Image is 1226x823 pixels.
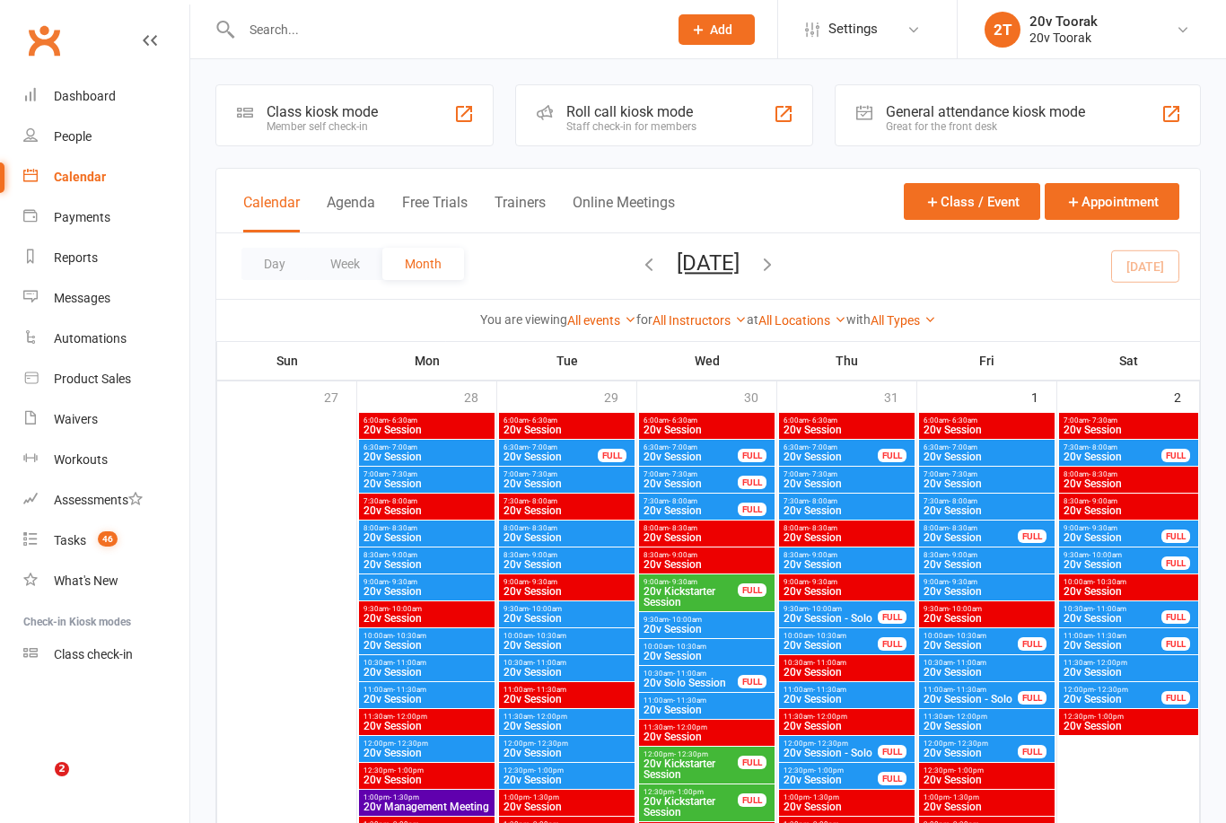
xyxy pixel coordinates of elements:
[308,248,382,280] button: Week
[529,416,557,425] span: - 6:30am
[643,532,771,543] span: 20v Session
[363,659,491,667] span: 10:30am
[1029,30,1098,46] div: 20v Toorak
[363,497,491,505] span: 7:30am
[503,605,631,613] span: 9:30am
[54,647,133,661] div: Class check-in
[783,559,911,570] span: 20v Session
[643,551,771,559] span: 8:30am
[813,659,846,667] span: - 11:00am
[673,696,706,705] span: - 11:30am
[643,696,771,705] span: 11:00am
[809,524,837,532] span: - 8:30am
[923,659,1051,667] span: 10:30am
[529,443,557,451] span: - 7:00am
[54,573,118,588] div: What's New
[1031,381,1056,411] div: 1
[783,713,911,721] span: 11:30am
[828,9,878,49] span: Settings
[1161,691,1190,705] div: FULL
[533,686,566,694] span: - 11:30am
[1063,640,1162,651] span: 20v Session
[357,342,497,380] th: Mon
[1018,691,1046,705] div: FULL
[1093,659,1127,667] span: - 12:00pm
[18,762,61,805] iframe: Intercom live chat
[777,342,917,380] th: Thu
[1063,532,1162,543] span: 20v Session
[1063,659,1195,667] span: 11:30am
[643,578,739,586] span: 9:00am
[389,551,417,559] span: - 9:00am
[389,605,422,613] span: - 10:00am
[389,416,417,425] span: - 6:30am
[783,551,911,559] span: 8:30am
[783,659,911,667] span: 10:30am
[744,381,776,411] div: 30
[363,605,491,613] span: 9:30am
[23,521,189,561] a: Tasks 46
[949,605,982,613] span: - 10:00am
[503,478,631,489] span: 20v Session
[949,551,977,559] span: - 9:00am
[503,551,631,559] span: 8:30am
[363,451,491,462] span: 20v Session
[503,578,631,586] span: 9:00am
[1029,13,1098,30] div: 20v Toorak
[643,425,771,435] span: 20v Session
[1063,694,1162,705] span: 20v Session
[1063,505,1195,516] span: 20v Session
[1089,416,1117,425] span: - 7:30am
[783,640,879,651] span: 20v Session
[643,497,739,505] span: 7:30am
[55,762,69,776] span: 2
[1161,610,1190,624] div: FULL
[923,416,1051,425] span: 6:00am
[217,342,357,380] th: Sun
[464,381,496,411] div: 28
[923,586,1051,597] span: 20v Session
[643,478,739,489] span: 20v Session
[54,250,98,265] div: Reports
[643,451,739,462] span: 20v Session
[389,443,417,451] span: - 7:00am
[953,659,986,667] span: - 11:00am
[643,443,739,451] span: 6:30am
[1089,497,1117,505] span: - 9:00am
[363,416,491,425] span: 6:00am
[1045,183,1179,220] button: Appointment
[878,449,906,462] div: FULL
[636,312,652,327] strong: for
[54,291,110,305] div: Messages
[363,667,491,678] span: 20v Session
[783,578,911,586] span: 9:00am
[23,359,189,399] a: Product Sales
[1089,443,1117,451] span: - 8:00am
[529,470,557,478] span: - 7:30am
[503,524,631,532] span: 8:00am
[923,559,1051,570] span: 20v Session
[1089,551,1122,559] span: - 10:00am
[480,312,567,327] strong: You are viewing
[1161,530,1190,543] div: FULL
[886,120,1085,133] div: Great for the front desk
[363,578,491,586] span: 9:00am
[22,18,66,63] a: Clubworx
[783,632,879,640] span: 10:00am
[1018,530,1046,543] div: FULL
[1063,559,1162,570] span: 20v Session
[923,524,1019,532] span: 8:00am
[1063,632,1162,640] span: 11:00am
[54,331,127,346] div: Automations
[503,443,599,451] span: 6:30am
[783,470,911,478] span: 7:00am
[677,250,740,276] button: [DATE]
[758,313,846,328] a: All Locations
[503,559,631,570] span: 20v Session
[783,694,911,705] span: 20v Session
[923,470,1051,478] span: 7:00am
[363,532,491,543] span: 20v Session
[643,524,771,532] span: 8:00am
[643,470,739,478] span: 7:00am
[652,313,747,328] a: All Instructors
